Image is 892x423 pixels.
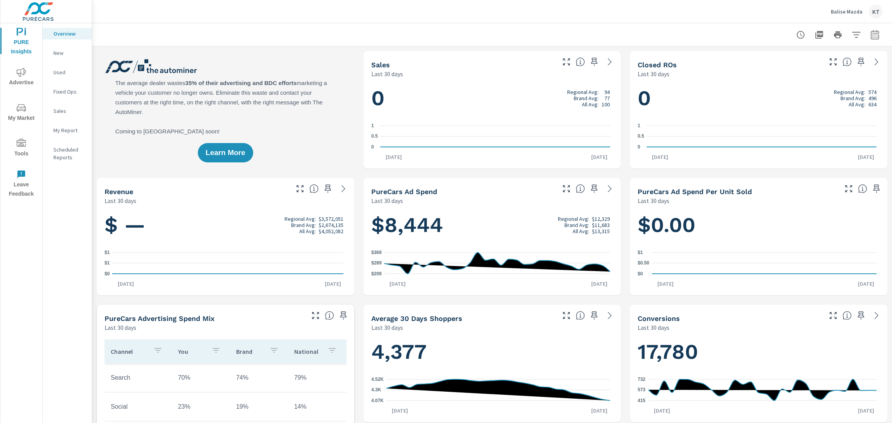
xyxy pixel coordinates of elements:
[868,101,877,107] p: 634
[43,125,92,136] div: My Report
[371,188,437,196] h5: PureCars Ad Spend
[112,280,139,288] p: [DATE]
[198,143,253,162] button: Learn More
[371,212,613,238] h1: $8,444
[842,57,852,67] span: Number of Repair Orders Closed by the selected dealership group over the selected time range. [So...
[638,261,649,266] text: $0.50
[285,216,316,222] p: Regional Avg:
[853,407,880,414] p: [DATE]
[371,144,374,150] text: 0
[638,188,752,196] h5: PureCars Ad Spend Per Unit Sold
[230,397,288,416] td: 19%
[325,311,334,320] span: This table looks at how you compare to the amount of budget you spend per channel as opposed to y...
[53,68,86,76] p: Used
[604,309,616,322] a: See more details in report
[0,23,42,201] div: nav menu
[105,188,133,196] h5: Revenue
[236,348,263,355] p: Brand
[371,261,382,266] text: $289
[105,196,136,205] p: Last 30 days
[588,183,600,195] span: Save this to your personalized report
[849,27,864,43] button: Apply Filters
[604,89,610,95] p: 94
[604,95,610,101] p: 77
[853,153,880,161] p: [DATE]
[652,280,679,288] p: [DATE]
[638,387,645,393] text: 573
[638,69,669,78] p: Last 30 days
[638,212,880,238] h1: $0.00
[558,216,589,222] p: Regional Avg:
[319,280,347,288] p: [DATE]
[337,183,350,195] a: See more details in report
[560,309,573,322] button: Make Fullscreen
[43,67,92,78] div: Used
[319,216,343,222] p: $3,572,051
[868,95,877,101] p: 496
[371,271,382,276] text: $209
[648,407,676,414] p: [DATE]
[288,368,346,387] td: 79%
[602,101,610,107] p: 100
[842,311,852,320] span: The number of dealer-specified goals completed by a visitor. [Source: This data is provided by th...
[638,398,645,403] text: 415
[870,183,883,195] span: Save this to your personalized report
[105,323,136,332] p: Last 30 days
[294,348,321,355] p: National
[309,309,322,322] button: Make Fullscreen
[105,261,110,266] text: $1
[870,56,883,68] a: See more details in report
[604,183,616,195] a: See more details in report
[3,139,40,159] span: Tools
[105,397,172,416] td: Social
[567,89,599,95] p: Regional Avg:
[371,323,403,332] p: Last 30 days
[178,348,205,355] p: You
[43,105,92,117] div: Sales
[576,184,585,193] span: Total cost of media for all PureCars channels for the selected dealership group over the selected...
[586,407,613,414] p: [DATE]
[172,368,230,387] td: 70%
[868,89,877,95] p: 574
[853,280,880,288] p: [DATE]
[842,183,855,195] button: Make Fullscreen
[638,196,669,205] p: Last 30 days
[371,85,613,111] h1: 0
[560,183,573,195] button: Make Fullscreen
[371,314,462,322] h5: Average 30 Days Shoppers
[371,398,384,403] text: 4.07K
[291,222,316,228] p: Brand Avg:
[105,212,347,238] h1: $ —
[206,149,245,156] span: Learn More
[3,103,40,123] span: My Market
[582,101,599,107] p: All Avg:
[53,107,86,115] p: Sales
[230,368,288,387] td: 74%
[172,397,230,416] td: 23%
[855,309,867,322] span: Save this to your personalized report
[105,314,214,322] h5: PureCars Advertising Spend Mix
[53,30,86,38] p: Overview
[576,57,585,67] span: Number of vehicles sold by the dealership over the selected date range. [Source: This data is sou...
[53,126,86,134] p: My Report
[386,407,413,414] p: [DATE]
[53,88,86,96] p: Fixed Ops
[870,309,883,322] a: See more details in report
[371,250,382,255] text: $369
[371,134,378,139] text: 0.5
[638,323,669,332] p: Last 30 days
[43,47,92,59] div: New
[294,183,306,195] button: Make Fullscreen
[811,27,827,43] button: "Export Report to PDF"
[827,309,839,322] button: Make Fullscreen
[560,56,573,68] button: Make Fullscreen
[869,5,883,19] div: KT
[604,56,616,68] a: See more details in report
[371,123,374,128] text: 1
[592,222,610,228] p: $11,683
[53,146,86,161] p: Scheduled Reports
[111,348,147,355] p: Channel
[380,153,407,161] p: [DATE]
[638,61,677,69] h5: Closed ROs
[588,309,600,322] span: Save this to your personalized report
